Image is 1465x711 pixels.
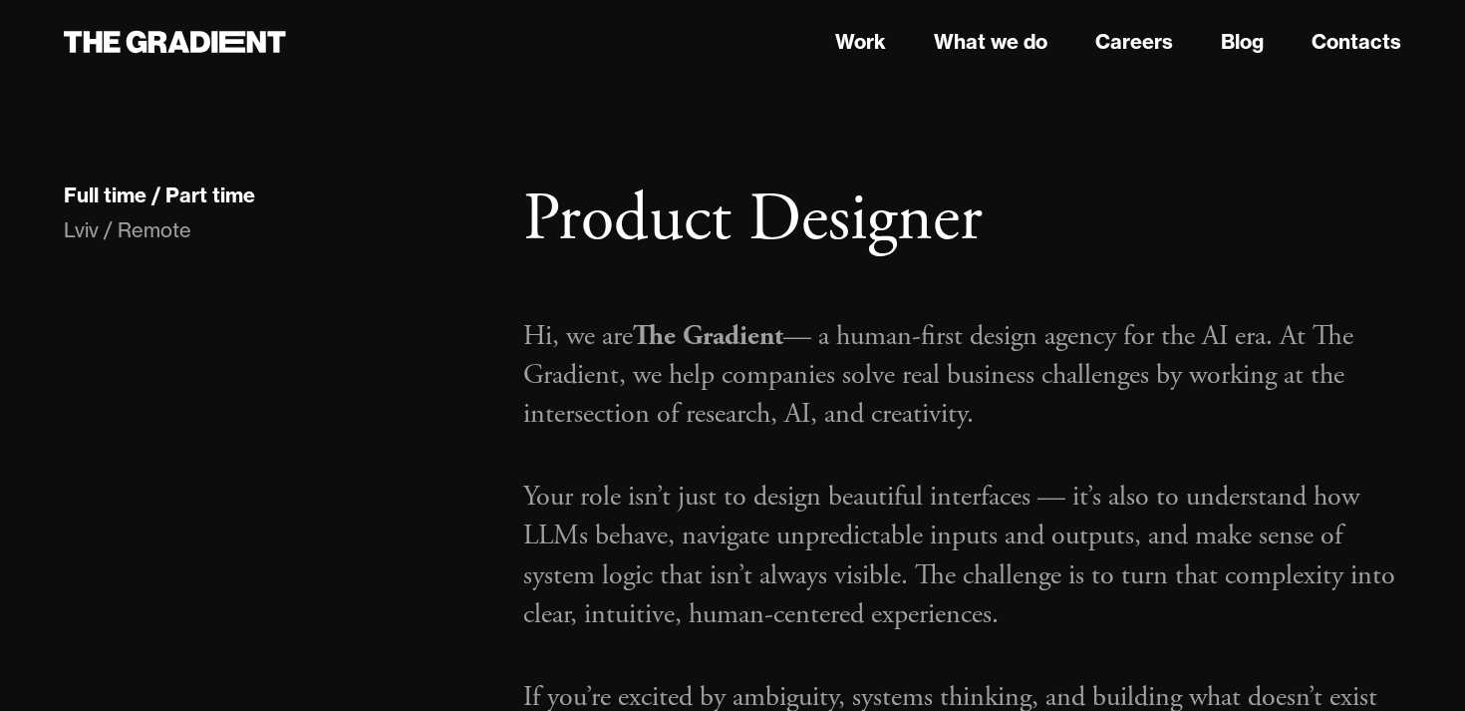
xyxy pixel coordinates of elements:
[64,182,255,208] div: Full time / Part time
[1095,27,1173,57] a: Careers
[934,27,1047,57] a: What we do
[523,317,1401,435] p: Hi, we are — a human-first design agency for the AI era. At The Gradient, we help companies solve...
[523,179,1401,261] h1: Product Designer
[1312,27,1401,57] a: Contacts
[1221,27,1264,57] a: Blog
[523,478,1401,634] p: Your role isn’t just to design beautiful interfaces — it’s also to understand how LLMs behave, na...
[633,318,783,354] strong: The Gradient
[835,27,886,57] a: Work
[64,216,483,244] div: Lviv / Remote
